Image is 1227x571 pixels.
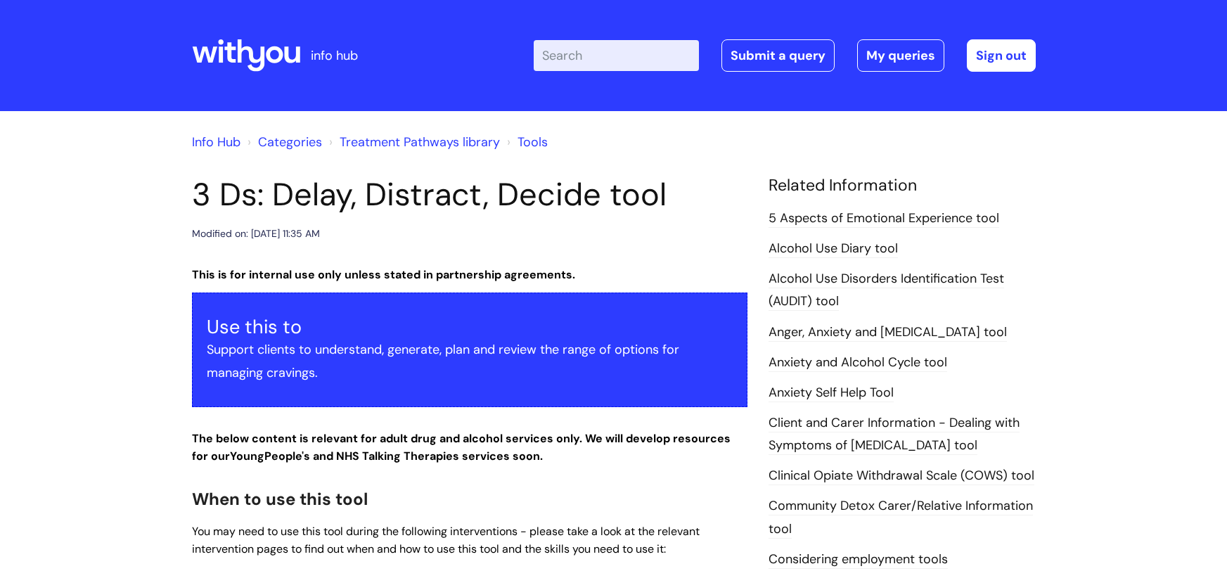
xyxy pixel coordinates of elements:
a: Alcohol Use Diary tool [769,240,898,258]
a: Anxiety and Alcohol Cycle tool [769,354,947,372]
a: Community Detox Carer/Relative Information tool [769,497,1033,538]
div: | - [534,39,1036,72]
a: Info Hub [192,134,240,150]
h3: Use this to [207,316,733,338]
div: Modified on: [DATE] 11:35 AM [192,225,320,243]
a: Tools [518,134,548,150]
input: Search [534,40,699,71]
p: Support clients to understand, generate, plan and review the range of options for managing cravings. [207,338,733,384]
a: Alcohol Use Disorders Identification Test (AUDIT) tool [769,270,1004,311]
span: When to use this tool [192,488,368,510]
li: Solution home [244,131,322,153]
p: info hub [311,44,358,67]
strong: Young [230,449,313,463]
a: Considering employment tools [769,551,948,569]
strong: The below content is relevant for adult drug and alcohol services only. We will develop resources... [192,431,731,463]
a: Submit a query [721,39,835,72]
a: My queries [857,39,944,72]
li: Tools [503,131,548,153]
li: Treatment Pathways library [326,131,500,153]
h4: Related Information [769,176,1036,195]
a: Categories [258,134,322,150]
strong: This is for internal use only unless stated in partnership agreements. [192,267,575,282]
a: Client and Carer Information - Dealing with Symptoms of [MEDICAL_DATA] tool [769,414,1020,455]
a: Anxiety Self Help Tool [769,384,894,402]
a: Clinical Opiate Withdrawal Scale (COWS) tool [769,467,1034,485]
h1: 3 Ds: Delay, Distract, Decide tool [192,176,747,214]
a: Sign out [967,39,1036,72]
a: Treatment Pathways library [340,134,500,150]
a: Anger, Anxiety and [MEDICAL_DATA] tool [769,323,1007,342]
span: You may need to use this tool during the following interventions - please take a look at the rele... [192,524,700,556]
strong: People's [264,449,310,463]
a: 5 Aspects of Emotional Experience tool [769,210,999,228]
